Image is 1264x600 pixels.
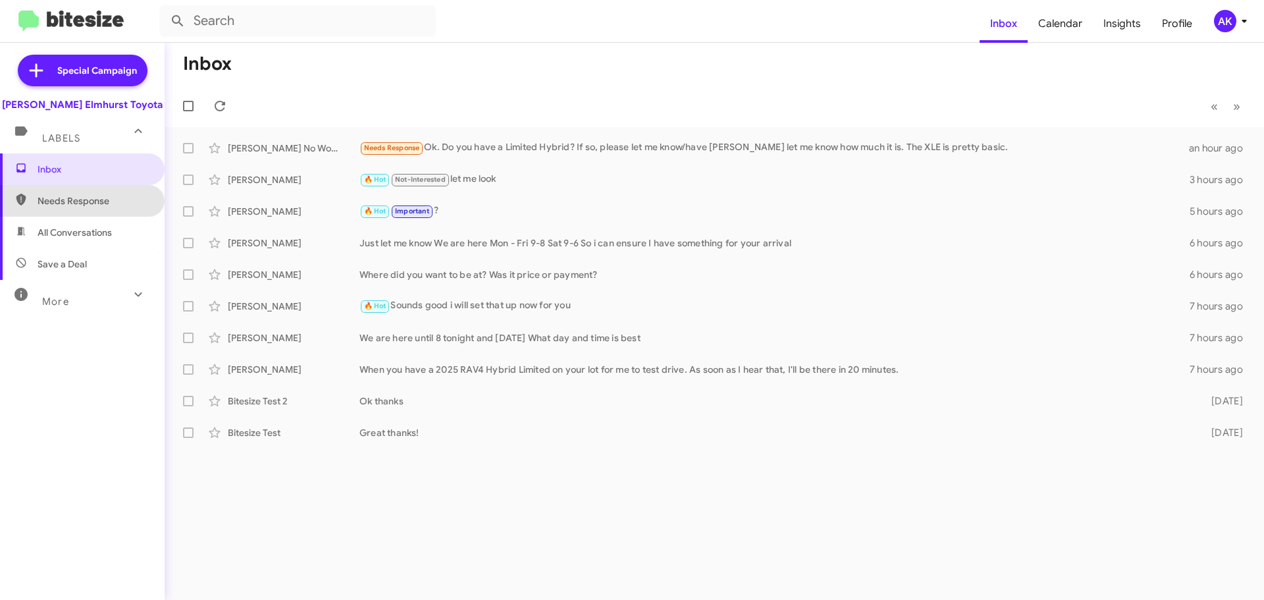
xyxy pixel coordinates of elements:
[228,300,359,313] div: [PERSON_NAME]
[359,236,1190,250] div: Just let me know We are here Mon - Fri 9-8 Sat 9-6 So i can ensure I have something for your arrival
[1190,173,1253,186] div: 3 hours ago
[359,298,1190,314] div: Sounds good i will set that up now for you
[1190,395,1253,408] div: [DATE]
[1093,5,1151,43] a: Insights
[1190,300,1253,313] div: 7 hours ago
[1203,93,1248,120] nav: Page navigation example
[1190,205,1253,218] div: 5 hours ago
[1190,236,1253,250] div: 6 hours ago
[38,258,87,271] span: Save a Deal
[359,331,1190,344] div: We are here until 8 tonight and [DATE] What day and time is best
[1203,10,1250,32] button: AK
[228,268,359,281] div: [PERSON_NAME]
[1225,93,1248,120] button: Next
[395,207,429,215] span: Important
[980,5,1028,43] a: Inbox
[42,132,80,144] span: Labels
[395,175,446,184] span: Not-Interested
[1190,426,1253,439] div: [DATE]
[183,53,232,74] h1: Inbox
[57,64,137,77] span: Special Campaign
[359,204,1190,219] div: ?
[364,207,386,215] span: 🔥 Hot
[228,236,359,250] div: [PERSON_NAME]
[228,363,359,376] div: [PERSON_NAME]
[228,426,359,439] div: Bitesize Test
[1189,142,1253,155] div: an hour ago
[159,5,436,37] input: Search
[1190,363,1253,376] div: 7 hours ago
[359,395,1190,408] div: Ok thanks
[1214,10,1236,32] div: AK
[42,296,69,308] span: More
[359,268,1190,281] div: Where did you want to be at? Was it price or payment?
[1151,5,1203,43] a: Profile
[1190,268,1253,281] div: 6 hours ago
[364,302,386,310] span: 🔥 Hot
[38,194,149,207] span: Needs Response
[228,331,359,344] div: [PERSON_NAME]
[359,426,1190,439] div: Great thanks!
[359,363,1190,376] div: When you have a 2025 RAV4 Hybrid Limited on your lot for me to test drive. As soon as I hear that...
[228,205,359,218] div: [PERSON_NAME]
[228,395,359,408] div: Bitesize Test 2
[359,172,1190,187] div: let me look
[364,144,420,152] span: Needs Response
[18,55,147,86] a: Special Campaign
[364,175,386,184] span: 🔥 Hot
[228,173,359,186] div: [PERSON_NAME]
[1203,93,1226,120] button: Previous
[2,98,163,111] div: [PERSON_NAME] Elmhurst Toyota
[1233,98,1240,115] span: »
[38,226,112,239] span: All Conversations
[1028,5,1093,43] a: Calendar
[228,142,359,155] div: [PERSON_NAME] No Worries
[38,163,149,176] span: Inbox
[1190,331,1253,344] div: 7 hours ago
[1211,98,1218,115] span: «
[359,140,1189,155] div: Ok. Do you have a Limited Hybrid? If so, please let me know/have [PERSON_NAME] let me know how mu...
